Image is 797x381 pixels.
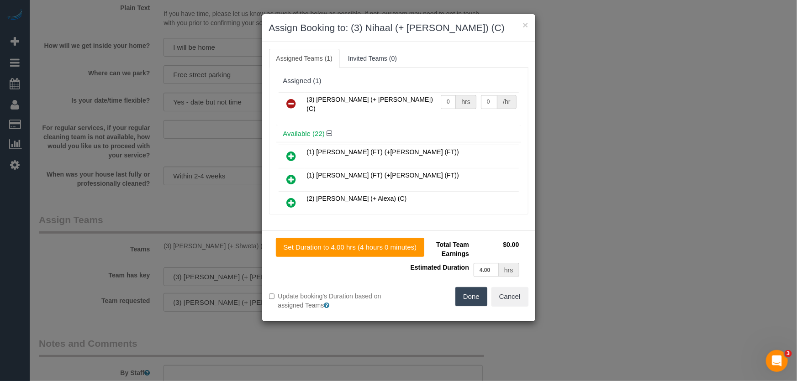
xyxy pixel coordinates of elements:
[497,95,516,109] div: /hr
[307,195,407,202] span: (2) [PERSON_NAME] (+ Alexa) (C)
[406,238,471,261] td: Total Team Earnings
[471,238,522,261] td: $0.00
[269,49,340,68] a: Assigned Teams (1)
[269,292,392,310] label: Update booking's Duration based on assigned Teams
[455,287,487,306] button: Done
[499,263,519,277] div: hrs
[307,148,459,156] span: (1) [PERSON_NAME] (FT) (+[PERSON_NAME] (FT))
[411,264,469,271] span: Estimated Duration
[785,350,792,357] span: 3
[456,95,476,109] div: hrs
[269,293,275,299] input: Update booking's Duration based on assigned Teams
[307,96,433,112] span: (3) [PERSON_NAME] (+ [PERSON_NAME]) (C)
[766,350,788,372] iframe: Intercom live chat
[283,77,514,85] div: Assigned (1)
[523,20,528,30] button: ×
[307,172,459,179] span: (1) [PERSON_NAME] (FT) (+[PERSON_NAME] (FT))
[269,21,528,35] h3: Assign Booking to: (3) Nihaal (+ [PERSON_NAME]) (C)
[341,49,404,68] a: Invited Teams (0)
[276,238,425,257] button: Set Duration to 4.00 hrs (4 hours 0 minutes)
[491,287,528,306] button: Cancel
[283,130,514,138] h4: Available (22)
